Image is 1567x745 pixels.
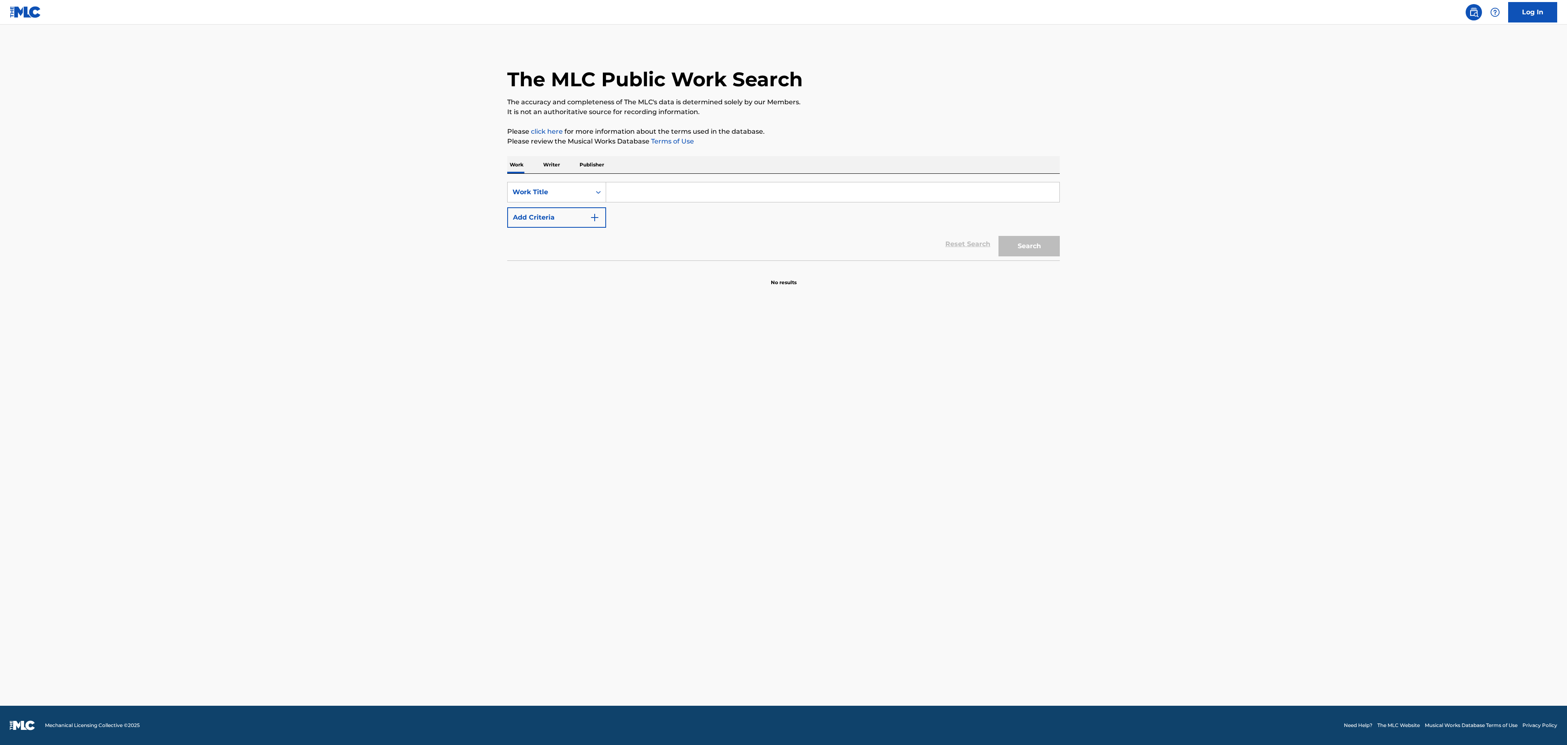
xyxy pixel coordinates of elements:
[649,137,694,145] a: Terms of Use
[1526,706,1567,745] iframe: Chat Widget
[1522,722,1557,729] a: Privacy Policy
[541,156,562,173] p: Writer
[531,128,563,135] a: click here
[1508,2,1557,22] a: Log In
[507,97,1060,107] p: The accuracy and completeness of The MLC's data is determined solely by our Members.
[1469,7,1479,17] img: search
[590,213,600,222] img: 9d2ae6d4665cec9f34b9.svg
[507,207,606,228] button: Add Criteria
[1490,7,1500,17] img: help
[1377,722,1420,729] a: The MLC Website
[507,67,803,92] h1: The MLC Public Work Search
[577,156,607,173] p: Publisher
[507,127,1060,137] p: Please for more information about the terms used in the database.
[1487,4,1503,20] div: Help
[10,6,41,18] img: MLC Logo
[507,156,526,173] p: Work
[1425,722,1518,729] a: Musical Works Database Terms of Use
[1466,4,1482,20] a: Public Search
[507,137,1060,146] p: Please review the Musical Works Database
[513,187,586,197] div: Work Title
[10,720,35,730] img: logo
[507,182,1060,260] form: Search Form
[45,722,140,729] span: Mechanical Licensing Collective © 2025
[507,107,1060,117] p: It is not an authoritative source for recording information.
[1344,722,1372,729] a: Need Help?
[771,269,797,286] p: No results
